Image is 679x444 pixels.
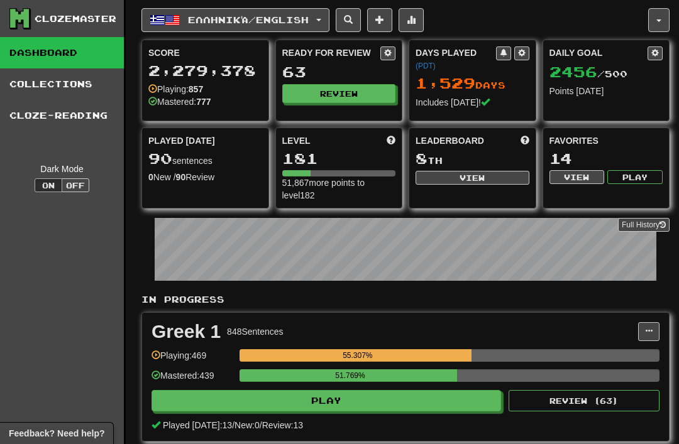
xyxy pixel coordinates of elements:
div: sentences [148,151,262,167]
button: View [416,171,529,185]
div: Day s [416,75,529,92]
span: 90 [148,149,172,167]
span: 8 [416,149,428,167]
div: Dark Mode [9,163,114,175]
div: 2,279,378 [148,63,262,79]
div: New / Review [148,171,262,183]
button: View [549,170,605,184]
div: 51,867 more points to level 182 [282,176,396,202]
div: Ready for Review [282,46,381,59]
button: Off [62,178,89,192]
strong: 90 [176,172,186,182]
strong: 0 [148,172,153,182]
button: Play [607,170,663,184]
button: Review (63) [509,390,660,411]
button: Add sentence to collection [367,8,392,32]
div: 63 [282,64,396,80]
div: Daily Goal [549,46,648,60]
button: More stats [399,8,424,32]
div: Includes [DATE]! [416,96,529,109]
div: th [416,151,529,167]
div: Mastered: [148,95,211,108]
div: Clozemaster [35,13,116,25]
div: 51.769% [243,369,457,382]
strong: 777 [196,97,211,107]
div: 14 [549,151,663,166]
span: / [260,420,262,430]
button: Review [282,84,396,103]
div: Points [DATE] [549,85,663,97]
div: Playing: 469 [152,349,233,370]
span: / [232,420,235,430]
span: Score more points to level up [387,134,395,147]
span: / 500 [549,68,627,79]
a: (PDT) [416,62,436,70]
div: Greek 1 [152,322,221,341]
span: Ελληνικά / English [188,14,309,25]
span: Played [DATE]: 13 [163,420,232,430]
a: Full History [618,218,670,232]
button: Ελληνικά/English [141,8,329,32]
p: In Progress [141,293,670,306]
span: Review: 13 [262,420,303,430]
div: Playing: [148,83,203,95]
button: Play [152,390,501,411]
span: New: 0 [235,420,260,430]
div: 181 [282,151,396,166]
span: Leaderboard [416,134,484,147]
button: On [35,178,62,192]
span: Open feedback widget [9,427,104,440]
div: Favorites [549,134,663,147]
span: Played [DATE] [148,134,215,147]
span: This week in points, UTC [521,134,529,147]
div: Days Played [416,46,496,72]
span: 1,529 [416,74,475,92]
span: Level [282,134,311,147]
div: 55.307% [243,349,472,362]
button: Search sentences [336,8,361,32]
span: 2456 [549,63,597,80]
div: Mastered: 439 [152,369,233,390]
div: Score [148,46,262,59]
strong: 857 [189,84,203,94]
div: 848 Sentences [227,325,284,338]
